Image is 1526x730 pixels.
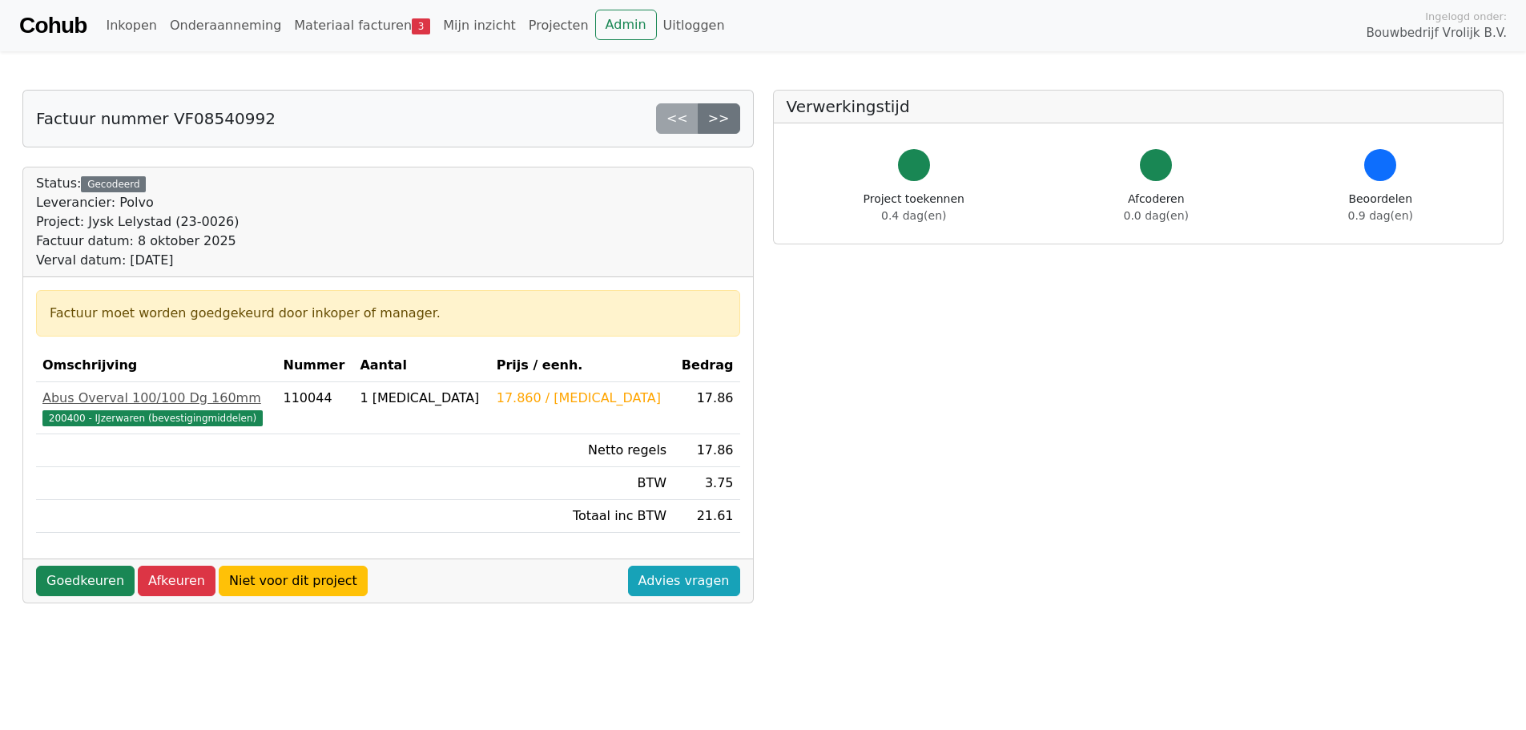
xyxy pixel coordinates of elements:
td: BTW [490,467,673,500]
div: Project toekennen [864,191,964,224]
div: Project: Jysk Lelystad (23-0026) [36,212,239,232]
div: Gecodeerd [81,176,146,192]
div: Leverancier: Polvo [36,193,239,212]
div: Verval datum: [DATE] [36,251,239,270]
div: Factuur datum: 8 oktober 2025 [36,232,239,251]
a: Goedkeuren [36,566,135,596]
div: 17.860 / [MEDICAL_DATA] [497,389,666,408]
span: Ingelogd onder: [1425,9,1507,24]
a: Onderaanneming [163,10,288,42]
a: Projecten [522,10,595,42]
span: 0.9 dag(en) [1348,209,1413,222]
div: Abus Overval 100/100 Dg 160mm [42,389,270,408]
td: Netto regels [490,434,673,467]
a: Afkeuren [138,566,215,596]
a: Uitloggen [657,10,731,42]
a: Abus Overval 100/100 Dg 160mm200400 - IJzerwaren (bevestigingmiddelen) [42,389,270,427]
h5: Verwerkingstijd [787,97,1491,116]
th: Omschrijving [36,349,276,382]
a: Mijn inzicht [437,10,522,42]
th: Aantal [353,349,489,382]
a: Materiaal facturen3 [288,10,437,42]
a: Cohub [19,6,87,45]
th: Prijs / eenh. [490,349,673,382]
a: Admin [595,10,657,40]
span: 200400 - IJzerwaren (bevestigingmiddelen) [42,410,263,426]
div: Factuur moet worden goedgekeurd door inkoper of manager. [50,304,727,323]
td: 17.86 [673,382,739,434]
th: Bedrag [673,349,739,382]
span: 0.4 dag(en) [881,209,946,222]
a: Niet voor dit project [219,566,368,596]
a: >> [698,103,740,134]
td: 110044 [276,382,353,434]
td: 3.75 [673,467,739,500]
td: Totaal inc BTW [490,500,673,533]
td: 17.86 [673,434,739,467]
span: Bouwbedrijf Vrolijk B.V. [1366,24,1507,42]
th: Nummer [276,349,353,382]
div: Status: [36,174,239,270]
td: 21.61 [673,500,739,533]
div: Afcoderen [1124,191,1189,224]
a: Advies vragen [628,566,740,596]
span: 3 [412,18,430,34]
a: Inkopen [99,10,163,42]
span: 0.0 dag(en) [1124,209,1189,222]
div: 1 [MEDICAL_DATA] [360,389,483,408]
h5: Factuur nummer VF08540992 [36,109,276,128]
div: Beoordelen [1348,191,1413,224]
